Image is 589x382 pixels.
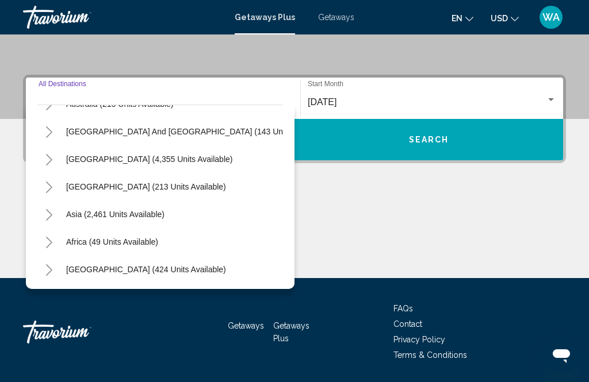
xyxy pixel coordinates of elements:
a: Terms & Conditions [393,350,467,360]
span: Search [409,136,449,145]
button: Toggle Middle East (424 units available) [37,258,60,281]
a: Getaways Plus [235,13,295,22]
a: Getaways Plus [273,321,309,343]
button: User Menu [536,5,566,29]
span: [GEOGRAPHIC_DATA] (4,355 units available) [66,155,232,164]
span: Asia (2,461 units available) [66,210,165,219]
button: Toggle Central America (213 units available) [37,175,60,198]
a: Travorium [23,315,138,349]
button: Asia (2,461 units available) [60,201,170,227]
button: [GEOGRAPHIC_DATA] (4,355 units available) [60,146,238,172]
button: Search [294,119,563,160]
span: USD [491,14,508,23]
a: Contact [393,319,422,329]
span: [GEOGRAPHIC_DATA] (424 units available) [66,265,226,274]
span: Africa (49 units available) [66,237,158,246]
a: Privacy Policy [393,335,445,344]
button: Toggle South America (4,355 units available) [37,148,60,171]
a: Travorium [23,6,223,29]
div: Search widget [26,78,563,160]
button: Change language [452,10,473,26]
span: [GEOGRAPHIC_DATA] (213 units available) [66,182,226,191]
button: Toggle Africa (49 units available) [37,230,60,253]
span: WA [542,11,560,23]
button: Toggle South Pacific and Oceania (143 units available) [37,120,60,143]
button: [GEOGRAPHIC_DATA] and [GEOGRAPHIC_DATA] (143 units available) [60,118,334,145]
button: [GEOGRAPHIC_DATA] (424 units available) [60,256,232,283]
button: Toggle Asia (2,461 units available) [37,203,60,226]
iframe: Button to launch messaging window [543,336,580,373]
span: en [452,14,462,23]
button: [GEOGRAPHIC_DATA] (213 units available) [60,173,232,200]
button: Change currency [491,10,519,26]
a: Getaways [318,13,354,22]
a: FAQs [393,304,413,313]
span: [DATE] [308,97,336,107]
a: Getaways [228,321,264,330]
button: Africa (49 units available) [60,229,164,255]
span: [GEOGRAPHIC_DATA] and [GEOGRAPHIC_DATA] (143 units available) [66,127,328,136]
